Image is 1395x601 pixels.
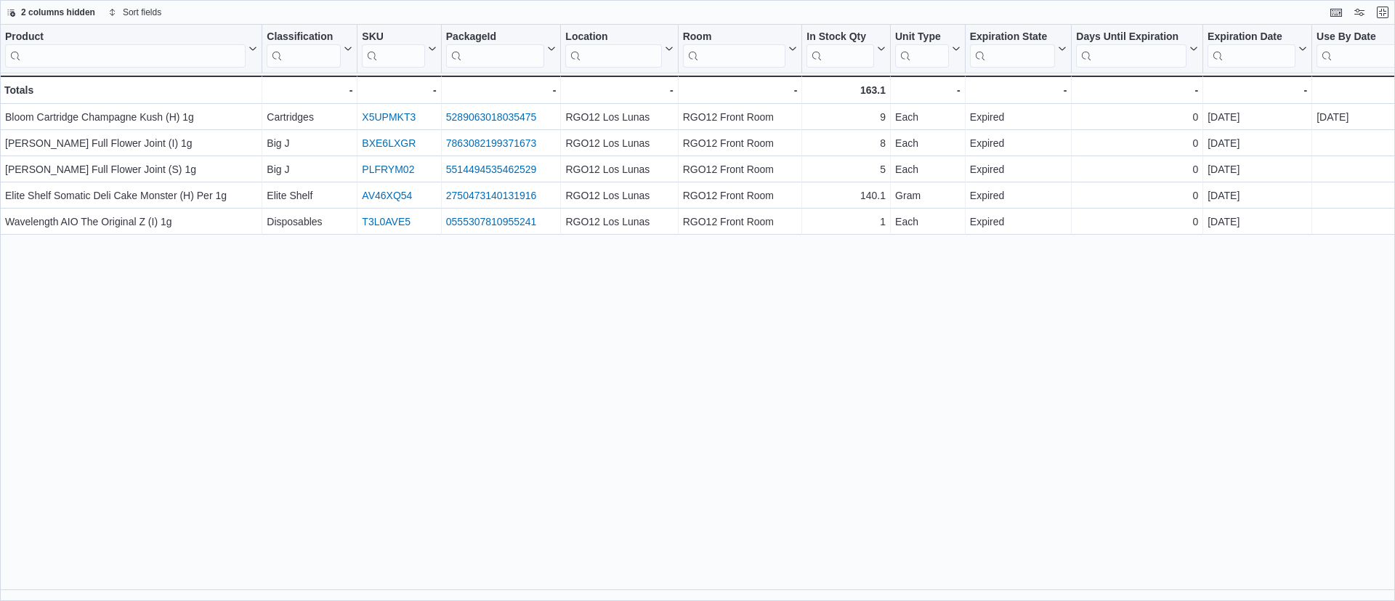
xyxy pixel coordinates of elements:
[362,81,436,99] div: -
[1327,4,1345,21] button: Keyboard shortcuts
[446,81,557,99] div: -
[123,7,161,18] span: Sort fields
[806,81,886,99] div: 163.1
[895,81,961,99] div: -
[267,81,352,99] div: -
[1351,4,1368,21] button: Display options
[683,81,798,99] div: -
[565,81,673,99] div: -
[1374,4,1391,21] button: Exit fullscreen
[1,4,101,21] button: 2 columns hidden
[102,4,167,21] button: Sort fields
[1208,81,1307,99] div: -
[21,7,95,18] span: 2 columns hidden
[4,81,257,99] div: Totals
[970,81,1067,99] div: -
[1076,81,1198,99] div: -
